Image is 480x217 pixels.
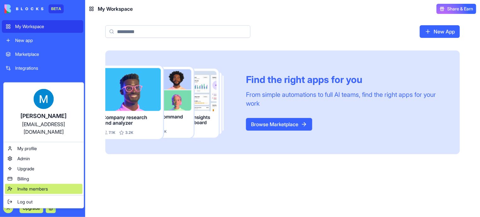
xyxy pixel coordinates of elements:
[17,145,37,152] span: My profile
[5,174,82,184] a: Billing
[17,199,32,205] span: Log out
[10,120,77,136] div: [EMAIL_ADDRESS][DOMAIN_NAME]
[5,184,82,194] a: Invite members
[17,166,34,172] span: Upgrade
[33,89,54,109] img: ACg8ocK9e9G3_W9huT4NhCFdw8orqQdaqyBvXTc_VfFrNdw-nGwxjA=s96-c
[17,155,30,162] span: Admin
[17,186,48,192] span: Invite members
[10,112,77,120] div: [PERSON_NAME]
[5,84,82,141] a: [PERSON_NAME][EMAIL_ADDRESS][DOMAIN_NAME]
[5,144,82,154] a: My profile
[5,154,82,164] a: Admin
[2,85,83,90] span: Recent
[5,164,82,174] a: Upgrade
[17,176,29,182] span: Billing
